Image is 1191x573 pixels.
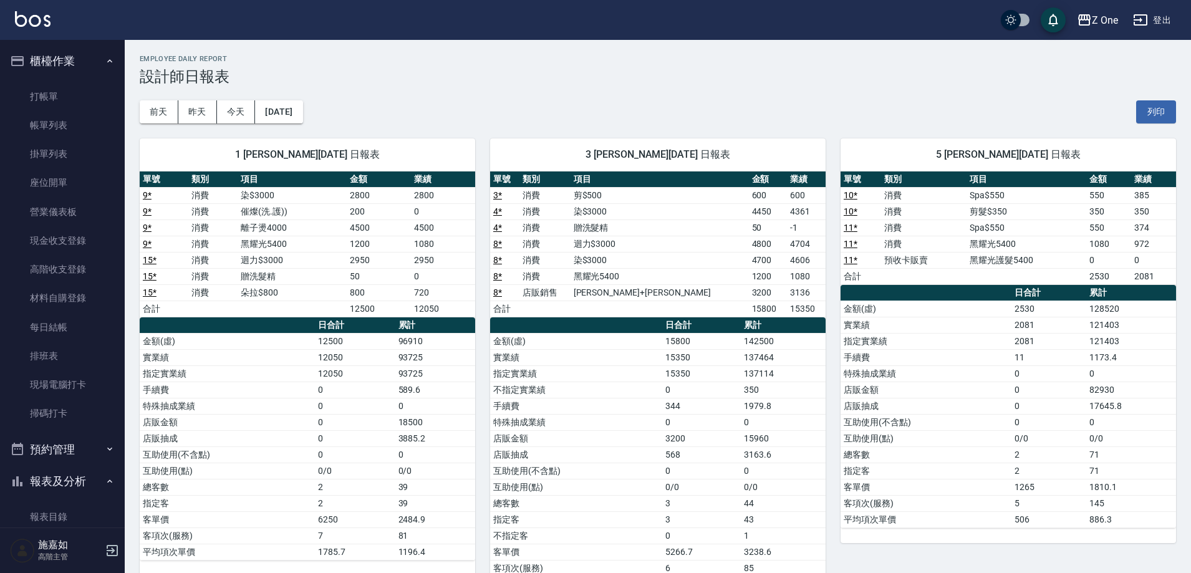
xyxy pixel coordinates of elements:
td: 4800 [749,236,788,252]
td: 2950 [411,252,475,268]
td: 消費 [519,187,571,203]
a: 排班表 [5,342,120,370]
td: 39 [395,479,475,495]
td: 店販金額 [841,382,1011,398]
td: 2484.9 [395,511,475,527]
td: 特殊抽成業績 [490,414,662,430]
td: 黑耀光5400 [571,268,749,284]
td: 5 [1011,495,1087,511]
td: 550 [1086,219,1131,236]
td: 0 [1011,414,1087,430]
td: 互助使用(不含點) [140,446,315,463]
td: 5266.7 [662,544,741,560]
td: 15350 [787,301,826,317]
td: 0 [395,446,475,463]
th: 單號 [841,171,881,188]
td: 0 [395,398,475,414]
td: 1810.1 [1086,479,1176,495]
table: a dense table [841,171,1176,285]
td: 0/0 [1011,430,1087,446]
td: 1785.7 [315,544,395,560]
button: Z One [1072,7,1123,33]
td: 0 [662,527,741,544]
td: 2 [1011,463,1087,479]
td: 39 [395,495,475,511]
td: 0/0 [315,463,395,479]
td: 3136 [787,284,826,301]
td: 121403 [1086,333,1176,349]
td: 黑耀光5400 [238,236,347,252]
td: 2 [315,495,395,511]
th: 金額 [1086,171,1131,188]
td: 600 [787,187,826,203]
td: 手續費 [841,349,1011,365]
td: 568 [662,446,741,463]
th: 累計 [1086,285,1176,301]
td: 350 [741,382,826,398]
td: 0/0 [395,463,475,479]
td: 4704 [787,236,826,252]
td: 2081 [1011,317,1087,333]
td: 消費 [188,284,237,301]
td: 贈洗髮精 [238,268,347,284]
td: 消費 [188,219,237,236]
td: 0 [1086,414,1176,430]
td: 1080 [787,268,826,284]
td: 消費 [881,203,967,219]
td: 0/0 [662,479,741,495]
td: 金額(虛) [841,301,1011,317]
td: 3200 [749,284,788,301]
td: 離子燙4000 [238,219,347,236]
td: 137464 [741,349,826,365]
td: 店販抽成 [140,430,315,446]
th: 業績 [787,171,826,188]
th: 日合計 [315,317,395,334]
td: 消費 [881,187,967,203]
td: 特殊抽成業績 [140,398,315,414]
a: 材料自購登錄 [5,284,120,312]
td: 不指定客 [490,527,662,544]
td: 染$3000 [238,187,347,203]
td: 消費 [188,268,237,284]
td: 迴力$3000 [571,236,749,252]
td: 350 [1086,203,1131,219]
a: 高階收支登錄 [5,255,120,284]
td: 互助使用(不含點) [841,414,1011,430]
td: 0 [1011,398,1087,414]
td: 374 [1131,219,1176,236]
th: 金額 [347,171,411,188]
td: 137114 [741,365,826,382]
td: 720 [411,284,475,301]
td: 指定實業績 [140,365,315,382]
td: 200 [347,203,411,219]
td: 1979.8 [741,398,826,414]
span: 1 [PERSON_NAME][DATE] 日報表 [155,148,460,161]
td: 3 [662,511,741,527]
td: 總客數 [490,495,662,511]
td: 0 [1086,365,1176,382]
td: 指定實業績 [490,365,662,382]
td: 4361 [787,203,826,219]
td: 金額(虛) [490,333,662,349]
td: 預收卡販賣 [881,252,967,268]
td: 0 [1131,252,1176,268]
td: 800 [347,284,411,301]
td: 手續費 [140,382,315,398]
td: 4450 [749,203,788,219]
button: 預約管理 [5,433,120,466]
td: 50 [749,219,788,236]
td: 朵拉$800 [238,284,347,301]
th: 單號 [490,171,519,188]
td: 客項次(服務) [140,527,315,544]
td: 1 [741,527,826,544]
td: 0/0 [1086,430,1176,446]
td: 12500 [315,333,395,349]
td: 消費 [519,252,571,268]
button: 列印 [1136,100,1176,123]
td: 指定客 [490,511,662,527]
td: 0 [1011,382,1087,398]
td: 店販金額 [140,414,315,430]
td: 600 [749,187,788,203]
td: 972 [1131,236,1176,252]
td: 染$3000 [571,252,749,268]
